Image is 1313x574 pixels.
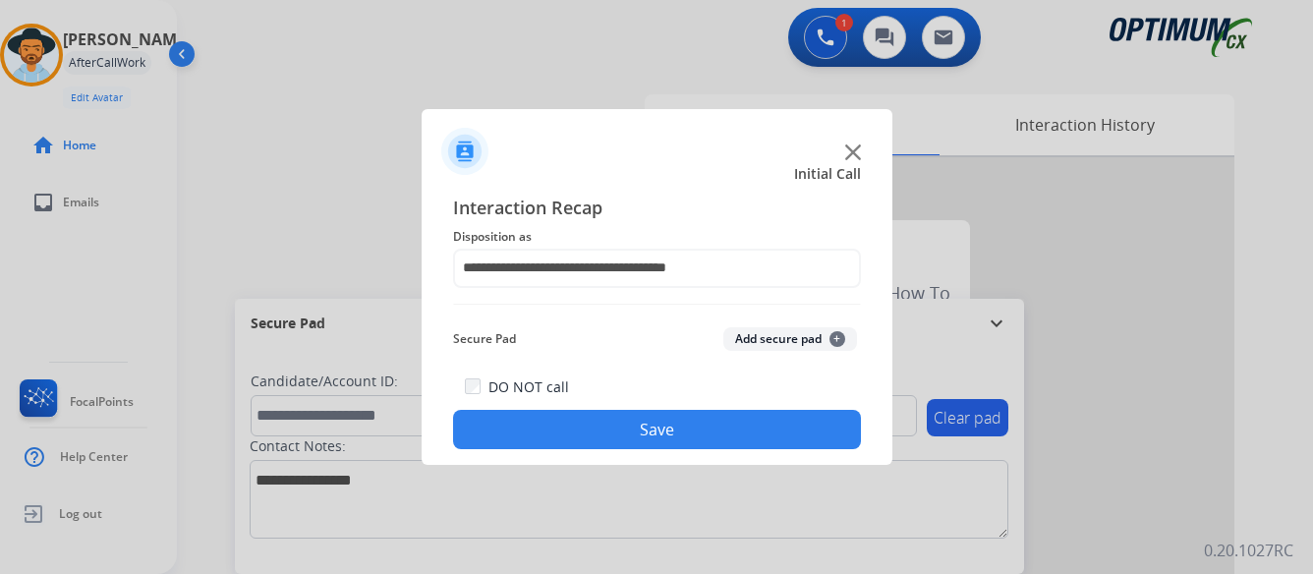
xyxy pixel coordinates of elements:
[723,327,857,351] button: Add secure pad+
[1204,539,1293,562] p: 0.20.1027RC
[829,331,845,347] span: +
[453,225,861,249] span: Disposition as
[488,377,569,397] label: DO NOT call
[441,128,488,175] img: contactIcon
[453,304,861,305] img: contact-recap-line.svg
[453,410,861,449] button: Save
[453,194,861,225] span: Interaction Recap
[794,164,861,184] span: Initial Call
[453,327,516,351] span: Secure Pad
